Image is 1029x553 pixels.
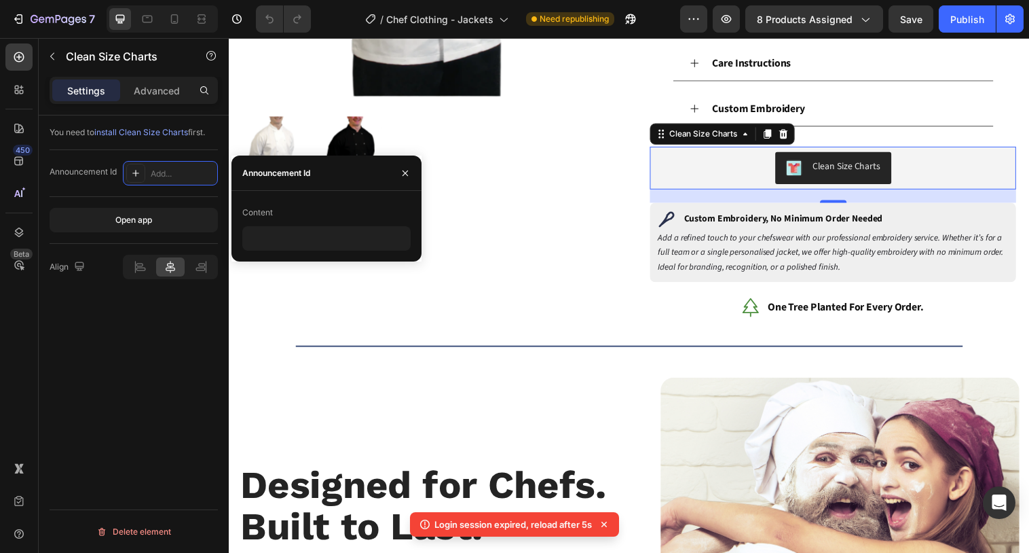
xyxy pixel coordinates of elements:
div: Open app [115,214,152,226]
p: one tree planted for every order. [548,264,707,284]
p: 7 [89,11,95,27]
span: 8 products assigned [757,12,853,26]
strong: Designed for Chefs. Built to Last. [12,432,384,520]
span: Save [900,14,922,25]
div: Announcement Id [242,167,310,179]
span: install Clean Size Charts [94,127,188,137]
div: Content [242,207,273,219]
button: Save [888,5,933,33]
span: Need republishing [540,13,609,25]
iframe: Design area [229,38,1029,553]
span: Chef Clothing - Jackets [386,12,493,26]
p: Settings [67,84,105,98]
div: Announcement Id [50,166,117,178]
p: Advanced [134,84,180,98]
div: Align [50,258,88,276]
button: Clean Size Charts [556,116,674,149]
div: Clean Size Charts [445,92,520,104]
div: Clean Size Charts [594,124,663,139]
div: You need to first. [50,126,218,139]
div: Publish [950,12,984,26]
i: Add a refined touch to your chefswear with our professional embroidery service. Whether it’s for ... [436,198,788,240]
div: Undo/Redo [256,5,311,33]
button: Publish [939,5,996,33]
strong: Custom Embroidery [492,65,586,79]
button: Delete element [50,521,218,543]
div: Beta [10,249,33,260]
div: Delete element [96,524,171,540]
button: Open app [50,208,218,232]
button: 7 [5,5,101,33]
span: / [380,12,383,26]
p: Login session expired, reload after 5s [434,518,592,531]
button: 8 products assigned [745,5,883,33]
strong: Custom Embroidery, No Minimum Order Needed [463,177,665,191]
div: Add... [151,168,214,180]
div: Open Intercom Messenger [983,486,1015,519]
div: 450 [13,145,33,156]
p: Clean Size Charts [66,48,181,65]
